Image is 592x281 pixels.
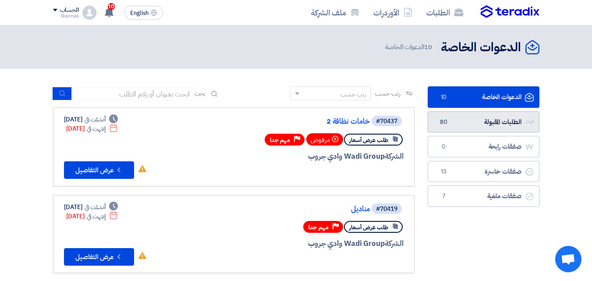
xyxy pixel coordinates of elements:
span: الشركة [385,151,404,162]
span: طلب عرض أسعار [349,136,388,144]
div: [DATE] [64,115,118,124]
div: Open chat [555,246,581,272]
span: 13 [439,167,449,176]
div: [DATE] [66,124,118,133]
div: Wadi Group وادي جروب [193,151,404,162]
span: الدعوات الخاصة [385,42,433,52]
a: صفقات رابحة0 [428,136,539,157]
a: الطلبات [419,2,470,23]
a: مناديل [195,205,370,213]
button: عرض التفاصيل [64,161,134,179]
a: ملف الشركة [304,2,366,23]
span: أنشئت في [85,203,106,212]
div: الحساب [60,7,79,14]
div: مرفوض [306,133,343,146]
span: بحث [195,89,206,98]
a: صفقات خاسرة13 [428,161,539,182]
div: [DATE] [64,203,118,212]
div: #70437 [376,118,397,124]
div: #70419 [376,206,397,212]
span: إنتهت في [87,212,106,221]
span: 0 [439,142,449,151]
div: [DATE] [66,212,118,221]
span: الشركة [385,238,404,249]
button: English [124,6,163,20]
span: أنشئت في [85,115,106,124]
span: طلب عرض أسعار [349,223,388,231]
a: صفقات ملغية7 [428,185,539,207]
span: 10 [439,93,449,102]
button: عرض التفاصيل [64,248,134,266]
img: Teradix logo [481,5,539,18]
span: 10 [108,3,115,10]
a: الأوردرات [366,2,419,23]
span: مهم جدا [270,136,290,144]
div: Wadi Group وادي جروب [193,238,404,249]
div: رتب حسب [340,90,366,99]
input: ابحث بعنوان أو رقم الطلب [72,87,195,100]
span: English [130,10,149,16]
a: الطلبات المقبولة80 [428,111,539,133]
span: رتب حسب [375,89,400,98]
a: الدعوات الخاصة10 [428,86,539,108]
div: Shaimaa [53,14,79,18]
span: مهم جدا [308,223,329,231]
span: 7 [439,192,449,201]
h2: الدعوات الخاصة [441,39,521,56]
span: 80 [439,118,449,127]
span: 10 [424,42,432,52]
img: profile_test.png [82,6,96,20]
a: خامات نظافة 2 [195,117,370,125]
span: إنتهت في [87,124,106,133]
